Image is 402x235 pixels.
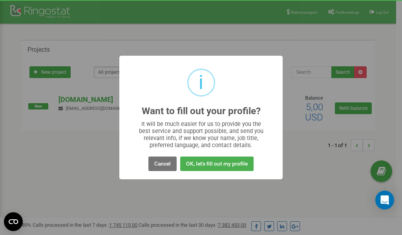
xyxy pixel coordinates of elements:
div: It will be much easier for us to provide you the best service and support possible, and send you ... [135,120,267,149]
button: Open CMP widget [4,212,23,231]
div: i [199,70,203,95]
h2: Want to fill out your profile? [142,106,261,117]
button: Cancel [148,157,177,171]
button: OK, let's fill out my profile [180,157,254,171]
div: Open Intercom Messenger [375,191,394,209]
